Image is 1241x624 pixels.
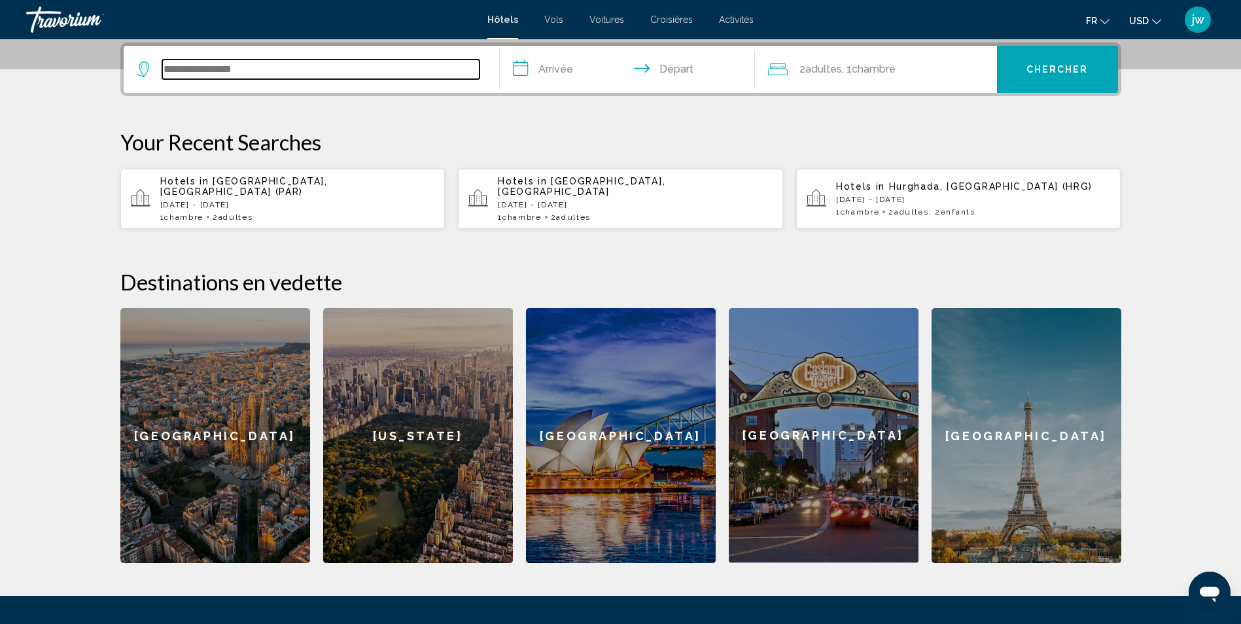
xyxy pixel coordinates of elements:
[458,168,783,230] button: Hotels in [GEOGRAPHIC_DATA], [GEOGRAPHIC_DATA][DATE] - [DATE]1Chambre2Adultes
[836,181,885,192] span: Hotels in
[1086,11,1110,30] button: Change language
[1192,13,1204,26] span: jw
[799,60,842,78] span: 2
[941,207,975,217] span: Enfants
[120,269,1121,295] h2: Destinations en vedette
[889,181,1092,192] span: Hurghada, [GEOGRAPHIC_DATA] (HRG)
[729,308,918,563] div: [GEOGRAPHIC_DATA]
[498,176,665,197] span: [GEOGRAPHIC_DATA], [GEOGRAPHIC_DATA]
[500,46,755,93] button: Check in and out dates
[852,63,896,75] span: Chambre
[502,213,542,222] span: Chambre
[160,200,435,209] p: [DATE] - [DATE]
[526,308,716,563] a: [GEOGRAPHIC_DATA]
[556,213,591,222] span: Adultes
[551,213,591,222] span: 2
[26,7,474,33] a: Travorium
[755,46,997,93] button: Travelers: 2 adults, 0 children
[650,14,693,25] a: Croisières
[729,308,918,563] a: [GEOGRAPHIC_DATA]
[120,308,310,563] a: [GEOGRAPHIC_DATA]
[160,176,328,197] span: [GEOGRAPHIC_DATA], [GEOGRAPHIC_DATA] (PAR)
[213,213,253,222] span: 2
[218,213,253,222] span: Adultes
[836,207,879,217] span: 1
[929,207,975,217] span: , 2
[719,14,754,25] a: Activités
[842,60,896,78] span: , 1
[997,46,1118,93] button: Chercher
[124,46,1118,93] div: Search widget
[841,207,880,217] span: Chambre
[120,168,446,230] button: Hotels in [GEOGRAPHIC_DATA], [GEOGRAPHIC_DATA] (PAR)[DATE] - [DATE]1Chambre2Adultes
[1026,65,1089,75] span: Chercher
[160,176,209,186] span: Hotels in
[805,63,842,75] span: Adultes
[888,207,928,217] span: 2
[120,129,1121,155] p: Your Recent Searches
[1181,6,1215,33] button: User Menu
[544,14,563,25] a: Vols
[589,14,624,25] a: Voitures
[498,176,547,186] span: Hotels in
[796,168,1121,230] button: Hotels in Hurghada, [GEOGRAPHIC_DATA] (HRG)[DATE] - [DATE]1Chambre2Adultes, 2Enfants
[1189,572,1231,614] iframe: Bouton de lancement de la fenêtre de messagerie
[1129,16,1149,26] span: USD
[164,213,203,222] span: Chambre
[323,308,513,563] a: [US_STATE]
[487,14,518,25] a: Hôtels
[836,195,1111,204] p: [DATE] - [DATE]
[1129,11,1161,30] button: Change currency
[160,213,203,222] span: 1
[932,308,1121,563] a: [GEOGRAPHIC_DATA]
[1086,16,1097,26] span: fr
[498,213,541,222] span: 1
[498,200,773,209] p: [DATE] - [DATE]
[894,207,929,217] span: Adultes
